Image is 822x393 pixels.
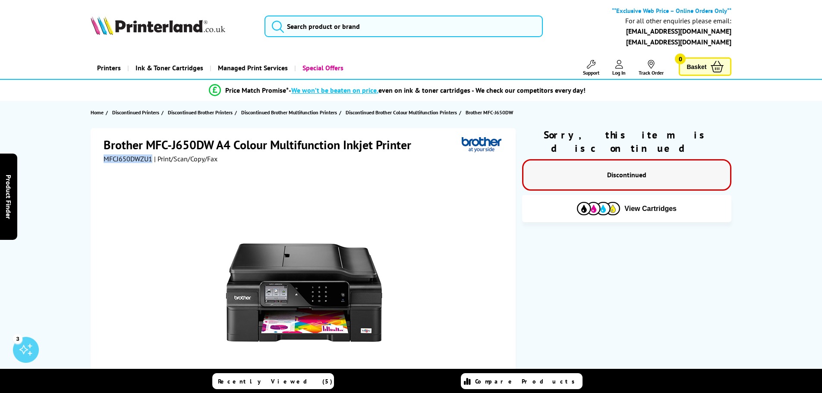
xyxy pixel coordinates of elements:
span: Discontinued Printers [112,108,159,117]
span: Brother MFC-J650DW [466,108,513,117]
a: Recently Viewed (5) [212,373,334,389]
a: Log In [612,60,626,76]
img: Cartridges [577,202,620,215]
a: [EMAIL_ADDRESS][DOMAIN_NAME] [626,27,731,35]
a: Special Offers [294,57,350,79]
div: Sorry, this item is discontinued [522,128,731,155]
span: View Cartridges [624,205,677,213]
input: Search product or brand [265,16,543,37]
span: Discontinued Brother Multifunction Printers [241,108,337,117]
a: Ink & Toner Cartridges [127,57,210,79]
a: Compare Products [461,373,583,389]
a: Printerland Logo [91,16,254,37]
h1: Brother MFC-J650DW A4 Colour Multifunction Inkjet Printer [104,137,420,153]
img: Printerland Logo [91,16,225,35]
a: Discontinued Printers [112,108,161,117]
span: We won’t be beaten on price, [291,86,378,94]
span: | Print/Scan/Copy/Fax [154,154,217,163]
b: **Exclusive Web Price – Online Orders Only** [612,6,731,15]
a: Brother MFC-J650DW [466,108,515,117]
span: Support [583,69,599,76]
span: Discontinued Brother Printers [168,108,233,117]
button: View Cartridges [529,201,725,216]
a: [EMAIL_ADDRESS][DOMAIN_NAME] [626,38,731,46]
img: Brother MFC-J650DW [220,180,389,349]
a: Basket 0 [679,57,731,76]
div: For all other enquiries please email: [625,17,731,25]
a: Support [583,60,599,76]
span: Recently Viewed (5) [218,377,333,385]
a: Home [91,108,106,117]
span: Ink & Toner Cartridges [135,57,203,79]
a: Discontinued Brother Colour Multifunction Printers [346,108,459,117]
span: MFCJ650DWZU1 [104,154,152,163]
li: modal_Promise [70,83,725,98]
a: Printers [91,57,127,79]
p: Discontinued [532,169,721,181]
img: Brother [462,137,501,153]
span: Log In [612,69,626,76]
div: - even on ink & toner cartridges - We check our competitors every day! [289,86,586,94]
a: Discontinued Brother Printers [168,108,235,117]
span: 0 [675,53,686,64]
a: Track Order [639,60,664,76]
span: Price Match Promise* [225,86,289,94]
a: Managed Print Services [210,57,294,79]
span: Compare Products [475,377,579,385]
span: Basket [687,61,706,72]
span: Discontinued Brother Colour Multifunction Printers [346,108,457,117]
a: Discontinued Brother Multifunction Printers [241,108,339,117]
span: Product Finder [4,174,13,219]
span: Home [91,108,104,117]
div: 3 [13,334,22,343]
